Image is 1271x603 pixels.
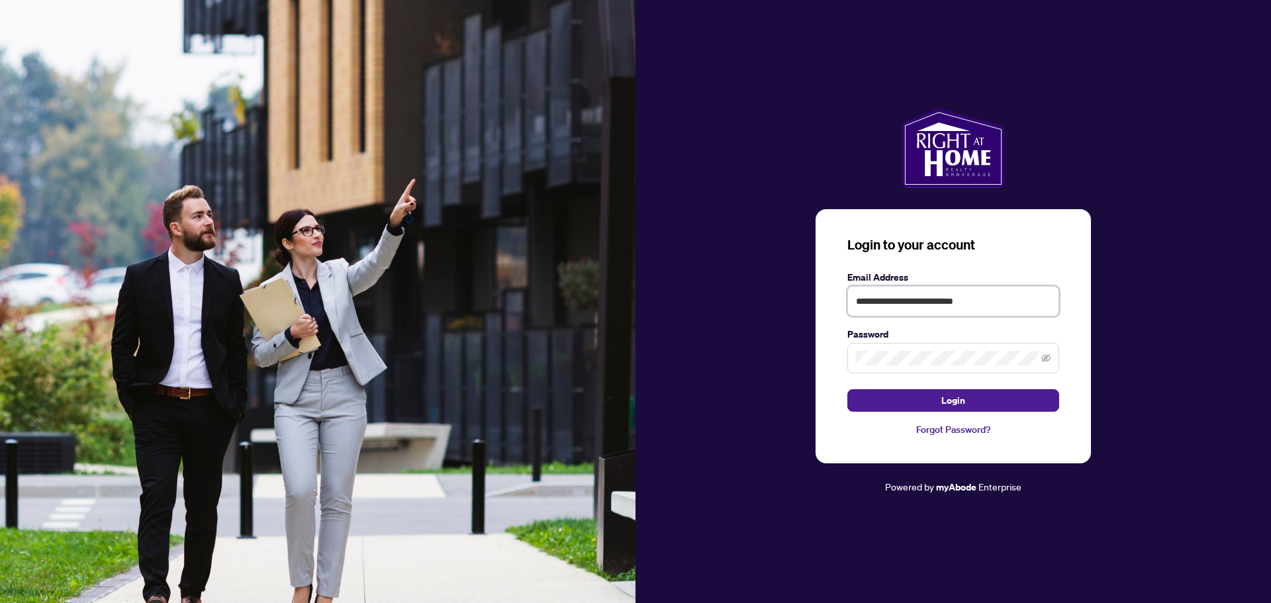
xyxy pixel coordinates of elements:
span: eye-invisible [1041,353,1051,363]
img: ma-logo [902,109,1004,188]
label: Email Address [847,270,1059,285]
a: myAbode [936,480,976,494]
h3: Login to your account [847,236,1059,254]
span: Powered by [885,481,934,492]
label: Password [847,327,1059,342]
span: Login [941,390,965,411]
a: Forgot Password? [847,422,1059,437]
span: Enterprise [978,481,1021,492]
button: Login [847,389,1059,412]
